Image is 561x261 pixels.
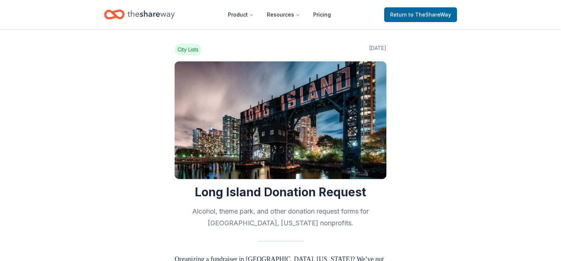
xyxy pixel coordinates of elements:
[408,11,451,18] span: to TheShareWay
[261,7,306,22] button: Resources
[384,7,457,22] a: Returnto TheShareWay
[104,6,175,23] a: Home
[175,185,386,200] h1: Long Island Donation Request
[307,7,337,22] a: Pricing
[222,7,260,22] button: Product
[175,61,386,179] img: Image for Long Island Donation Request
[175,205,386,229] h2: Alcohol, theme park, and other donation request forms for [GEOGRAPHIC_DATA], [US_STATE] nonprofits.
[175,44,201,56] span: City Lists
[369,44,386,56] span: [DATE]
[390,10,451,19] span: Return
[222,6,337,23] nav: Main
